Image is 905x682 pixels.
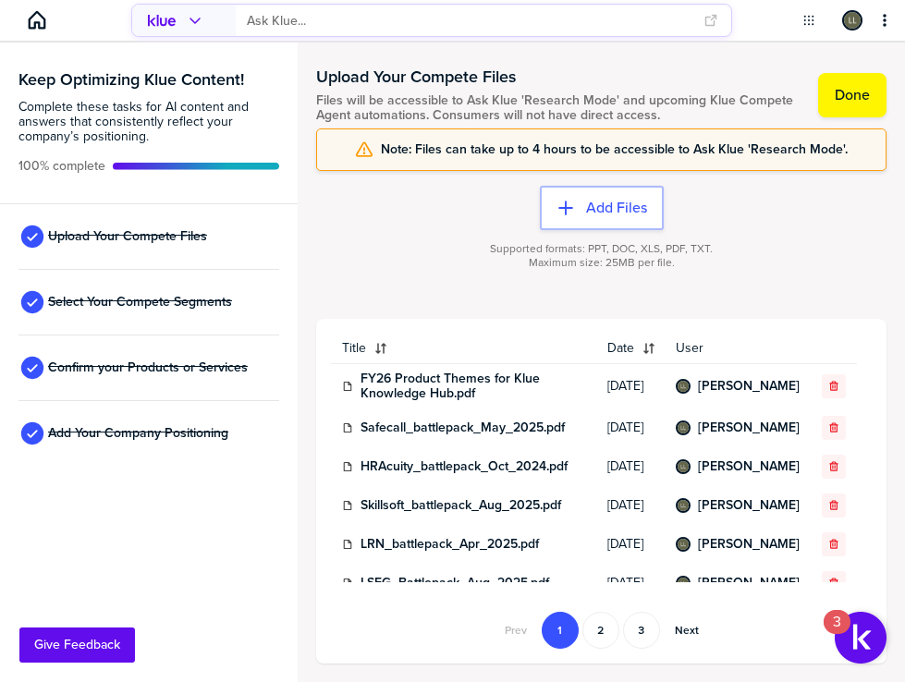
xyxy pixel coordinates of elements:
a: Edit Profile [840,8,864,32]
div: Lindsay Lawler [676,498,691,513]
span: [DATE] [607,420,654,435]
img: 57d6dcb9b6d4b3943da97fe41573ba18-sml.png [678,422,689,433]
a: Safecall_battlepack_May_2025.pdf [361,420,565,435]
span: Date [607,341,634,356]
a: FY26 Product Themes for Klue Knowledge Hub.pdf [361,371,585,401]
img: 57d6dcb9b6d4b3943da97fe41573ba18-sml.png [678,578,689,589]
span: Complete these tasks for AI content and answers that consistently reflect your company’s position... [18,100,279,144]
button: Open Resource Center, 3 new notifications [835,612,887,664]
span: Upload Your Compete Files [48,229,207,244]
a: [PERSON_NAME] [698,379,800,394]
a: [PERSON_NAME] [698,420,800,435]
span: User [676,341,800,356]
h1: Upload Your Compete Files [316,67,800,86]
span: Supported formats: PPT, DOC, XLS, PDF, TXT. [490,242,713,256]
a: [PERSON_NAME] [698,537,800,552]
span: [DATE] [607,537,654,552]
a: [PERSON_NAME] [698,498,800,513]
button: Open Drop [800,11,818,30]
span: Select Your Compete Segments [48,295,232,310]
input: Ask Klue... [247,6,692,36]
button: Go to page 2 [582,612,619,649]
div: Lindsay Lawler [842,10,862,30]
span: Title [342,341,366,356]
img: 57d6dcb9b6d4b3943da97fe41573ba18-sml.png [678,500,689,511]
div: Lindsay Lawler [676,379,691,394]
div: Lindsay Lawler [676,459,691,474]
a: LSEG_Battlepack_Aug_2025.pdf [361,576,549,591]
div: 3 [833,622,841,646]
div: Lindsay Lawler [676,537,691,552]
span: Confirm your Products or Services [48,360,248,375]
button: Go to next page [664,612,710,649]
button: Give Feedback [19,627,135,663]
a: HRAcuity_battlepack_Oct_2024.pdf [361,459,568,474]
span: Active [18,159,105,174]
div: Lindsay Lawler [676,420,691,435]
img: 57d6dcb9b6d4b3943da97fe41573ba18-sml.png [844,12,861,29]
span: Note: Files can take up to 4 hours to be accessible to Ask Klue 'Research Mode'. [381,142,848,157]
button: Go to page 3 [623,612,660,649]
nav: Pagination Navigation [492,612,712,649]
img: 57d6dcb9b6d4b3943da97fe41573ba18-sml.png [678,381,689,392]
img: 57d6dcb9b6d4b3943da97fe41573ba18-sml.png [678,539,689,550]
span: Files will be accessible to Ask Klue 'Research Mode' and upcoming Klue Compete Agent automations.... [316,93,800,123]
label: Done [835,86,870,104]
span: [DATE] [607,576,654,591]
img: 57d6dcb9b6d4b3943da97fe41573ba18-sml.png [678,461,689,472]
a: [PERSON_NAME] [698,576,800,591]
span: [DATE] [607,459,654,474]
span: Add Your Company Positioning [48,426,228,441]
div: Lindsay Lawler [676,576,691,591]
a: Skillsoft_battlepack_Aug_2025.pdf [361,498,561,513]
label: Add Files [586,199,647,217]
a: LRN_battlepack_Apr_2025.pdf [361,537,539,552]
span: [DATE] [607,379,654,394]
h3: Keep Optimizing Klue Content! [18,72,279,87]
span: [DATE] [607,498,654,513]
a: [PERSON_NAME] [698,459,800,474]
button: Go to previous page [494,612,538,649]
span: Maximum size: 25MB per file. [529,256,675,270]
